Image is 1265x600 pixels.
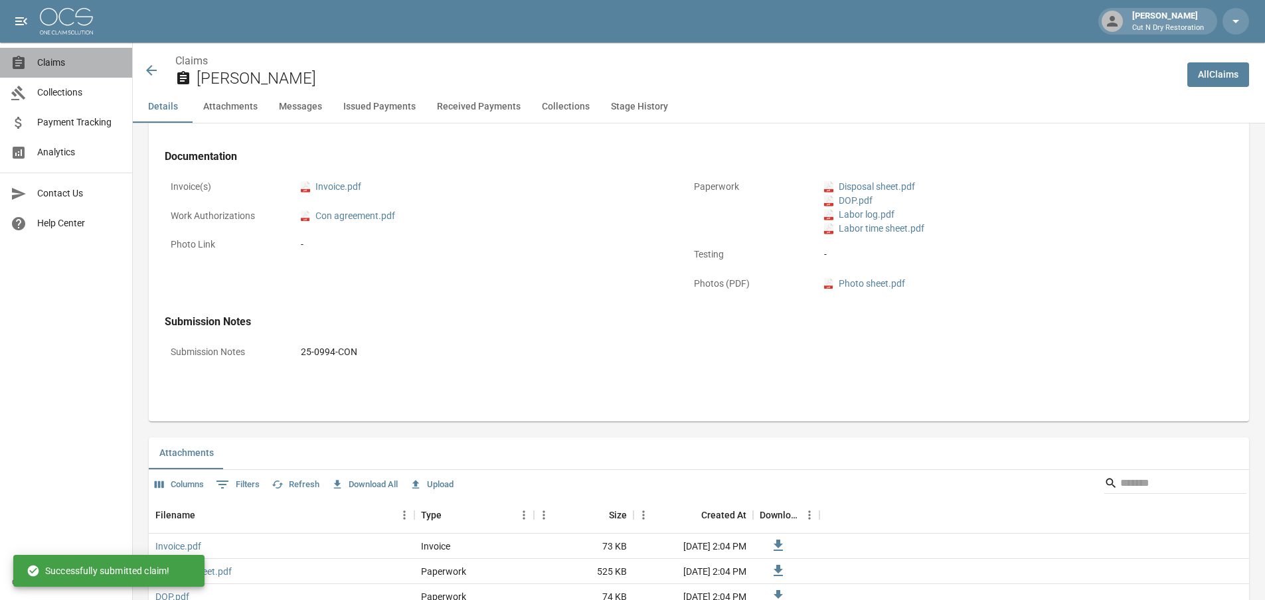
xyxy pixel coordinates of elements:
[165,315,1195,329] h4: Submission Notes
[133,91,1265,123] div: anchor tabs
[37,145,122,159] span: Analytics
[534,559,633,584] div: 525 KB
[688,271,807,297] p: Photos (PDF)
[760,496,800,534] div: Download
[133,91,193,123] button: Details
[394,505,414,525] button: Menu
[155,540,201,553] a: Invoice.pdf
[165,203,284,229] p: Work Authorizations
[193,91,268,123] button: Attachments
[688,242,807,267] p: Testing
[165,150,1195,163] h4: Documentation
[12,575,120,589] div: © 2025 One Claim Solution
[301,238,303,252] div: -
[165,174,284,200] p: Invoice(s)
[824,222,924,236] a: pdfLabor time sheet.pdf
[824,248,1189,262] div: -
[1104,473,1246,496] div: Search
[824,208,894,222] a: pdfLabor log.pdf
[175,54,208,67] a: Claims
[149,437,1249,469] div: related-list tabs
[175,53,1177,69] nav: breadcrumb
[155,496,195,534] div: Filename
[633,559,753,584] div: [DATE] 2:04 PM
[633,496,753,534] div: Created At
[1187,62,1249,87] a: AllClaims
[212,474,263,495] button: Show filters
[414,496,534,534] div: Type
[800,505,819,525] button: Menu
[600,91,679,123] button: Stage History
[421,496,442,534] div: Type
[421,540,450,553] div: Invoice
[151,475,207,495] button: Select columns
[40,8,93,35] img: ocs-logo-white-transparent.png
[37,86,122,100] span: Collections
[333,91,426,123] button: Issued Payments
[421,565,466,578] div: Paperwork
[534,534,633,559] div: 73 KB
[301,180,361,194] a: pdfInvoice.pdf
[268,475,323,495] button: Refresh
[426,91,531,123] button: Received Payments
[824,194,873,208] a: pdfDOP.pdf
[197,69,1177,88] h2: [PERSON_NAME]
[824,180,915,194] a: pdfDisposal sheet.pdf
[149,437,224,469] button: Attachments
[27,559,169,583] div: Successfully submitted claim!
[688,174,807,200] p: Paperwork
[701,496,746,534] div: Created At
[37,216,122,230] span: Help Center
[165,339,284,365] p: Submission Notes
[328,475,401,495] button: Download All
[534,496,633,534] div: Size
[37,56,122,70] span: Claims
[301,345,357,359] div: 25-0994-CON
[824,277,905,291] a: pdfPhoto sheet.pdf
[1127,9,1209,33] div: [PERSON_NAME]
[1132,23,1204,34] p: Cut N Dry Restoration
[37,115,122,129] span: Payment Tracking
[268,91,333,123] button: Messages
[753,496,819,534] div: Download
[609,496,627,534] div: Size
[633,534,753,559] div: [DATE] 2:04 PM
[406,475,457,495] button: Upload
[8,8,35,35] button: open drawer
[301,209,395,223] a: pdfCon agreement.pdf
[165,232,284,258] p: Photo Link
[633,505,653,525] button: Menu
[37,187,122,200] span: Contact Us
[514,505,534,525] button: Menu
[531,91,600,123] button: Collections
[534,505,554,525] button: Menu
[149,496,414,534] div: Filename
